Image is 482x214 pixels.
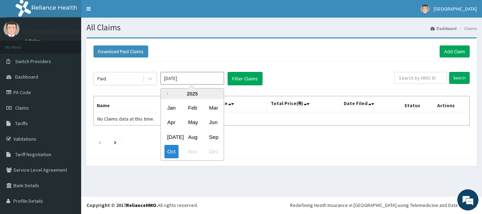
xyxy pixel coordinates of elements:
input: Select Month and Year [161,72,224,85]
img: User Image [421,5,429,13]
div: Choose September 2025 [206,130,220,143]
footer: All rights reserved. [81,196,482,214]
div: Choose March 2025 [206,101,220,114]
a: Dashboard [430,25,457,31]
th: Date Filed [341,96,402,112]
h1: All Claims [86,23,477,32]
span: No Claims data at this time. [97,116,154,122]
th: Total Price(₦) [267,96,341,112]
a: RelianceHMO [126,202,156,208]
button: Previous Year [164,92,168,96]
button: Filter Claims [228,72,263,85]
div: Choose October 2025 [164,145,179,158]
input: Search by HMO ID [394,72,447,84]
span: Claims [15,105,29,111]
th: Status [402,96,434,112]
strong: Copyright © 2017 . [86,202,158,208]
span: Tariff Negotiation [15,151,51,158]
div: Choose June 2025 [206,116,220,129]
div: Redefining Heath Insurance in [GEOGRAPHIC_DATA] using Telemedicine and Data Science! [290,202,477,209]
li: Claims [457,25,477,31]
a: Online [25,38,42,43]
img: User Image [4,21,19,37]
span: Tariffs [15,120,28,127]
p: [GEOGRAPHIC_DATA] [25,29,83,35]
div: month 2025-10 [161,100,224,159]
button: Download Paid Claims [94,45,148,57]
a: Next page [114,139,116,145]
a: Previous page [98,139,101,145]
input: Search [449,72,470,84]
div: Choose February 2025 [185,101,199,114]
a: Add Claim [440,45,470,57]
span: Switch Providers [15,58,51,65]
th: Actions [434,96,469,112]
div: 2025 [161,88,224,99]
div: Choose August 2025 [185,130,199,143]
div: Choose May 2025 [185,116,199,129]
span: Dashboard [15,74,38,80]
div: Choose January 2025 [164,101,179,114]
div: Choose July 2025 [164,130,179,143]
th: Name [94,96,188,112]
div: Choose April 2025 [164,116,179,129]
div: Paid [97,75,106,82]
span: [GEOGRAPHIC_DATA] [434,6,477,12]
